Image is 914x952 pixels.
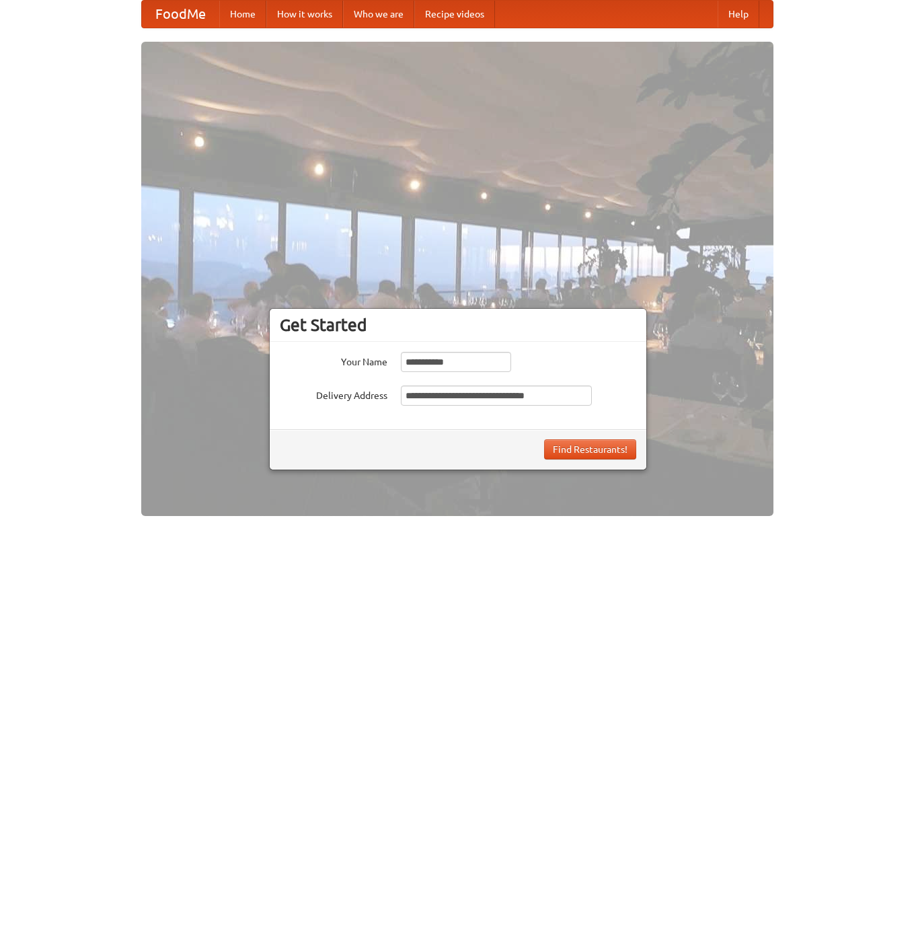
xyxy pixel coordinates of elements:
label: Delivery Address [280,386,387,402]
a: Home [219,1,266,28]
label: Your Name [280,352,387,369]
a: FoodMe [142,1,219,28]
a: Help [718,1,759,28]
button: Find Restaurants! [544,439,636,460]
h3: Get Started [280,315,636,335]
a: How it works [266,1,343,28]
a: Recipe videos [414,1,495,28]
a: Who we are [343,1,414,28]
